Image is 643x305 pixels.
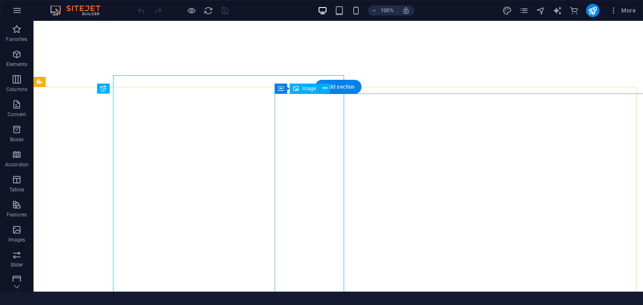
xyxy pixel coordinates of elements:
button: publish [586,4,599,17]
button: reload [203,5,213,15]
i: Commerce [569,6,579,15]
p: Favorites [6,36,27,43]
i: Navigator [536,6,545,15]
button: Click here to leave preview mode and continue editing [186,5,196,15]
button: More [606,4,639,17]
span: More [610,6,636,15]
i: Reload page [203,6,213,15]
button: text_generator [553,5,563,15]
button: 100% [368,5,398,15]
p: Boxes [10,136,24,143]
p: Columns [6,86,27,93]
button: commerce [569,5,579,15]
p: Slider [10,262,23,268]
button: pages [519,5,529,15]
p: Tables [9,186,24,193]
h6: 100% [381,5,394,15]
p: Images [8,236,26,243]
p: Content [8,111,26,118]
i: On resize automatically adjust zoom level to fit chosen device. [402,7,410,14]
button: design [502,5,512,15]
button: navigator [536,5,546,15]
div: + Add section [315,80,362,94]
p: Elements [6,61,28,68]
i: Pages (Ctrl+Alt+S) [519,6,529,15]
i: AI Writer [553,6,562,15]
p: Features [7,211,27,218]
p: Accordion [5,161,28,168]
i: Publish [588,6,597,15]
i: Design (Ctrl+Alt+Y) [502,6,512,15]
img: Editor Logo [48,5,111,15]
span: Image [302,86,316,91]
